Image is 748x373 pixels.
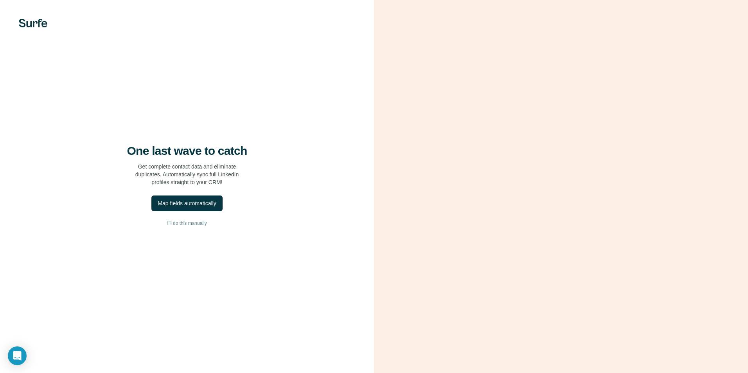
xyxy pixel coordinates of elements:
[19,19,47,27] img: Surfe's logo
[16,217,358,229] button: I’ll do this manually
[151,195,222,211] button: Map fields automatically
[167,220,207,227] span: I’ll do this manually
[158,199,216,207] div: Map fields automatically
[127,144,247,158] h4: One last wave to catch
[135,163,239,186] p: Get complete contact data and eliminate duplicates. Automatically sync full LinkedIn profiles str...
[8,346,27,365] div: Open Intercom Messenger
